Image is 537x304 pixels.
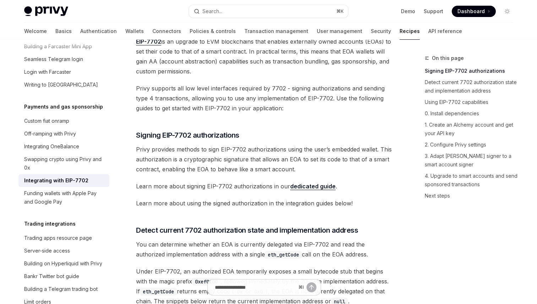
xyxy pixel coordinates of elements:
[136,83,392,113] span: Privy supports all low level interfaces required by 7702 - signing authorizations and sending typ...
[24,155,105,172] div: Swapping crypto using Privy and 0x
[18,187,109,208] a: Funding wallets with Apple Pay and Google Pay
[136,144,392,174] span: Privy provides methods to sign EIP-7702 authorizations using the user’s embedded wallet. This aut...
[24,68,71,76] div: Login with Farcaster
[24,103,103,111] h5: Payments and gas sponsorship
[136,130,239,140] span: Signing EIP-7702 authorizations
[136,38,161,45] a: EIP-7702
[24,189,105,206] div: Funding wallets with Apple Pay and Google Pay
[424,8,443,15] a: Support
[425,77,519,96] a: Detect current 7702 authorization state and implementation address
[425,65,519,77] a: Signing EIP-7702 authorizations
[425,150,519,170] a: 3. Adapt [PERSON_NAME] signer to a smart account signer
[307,282,316,292] button: Send message
[24,117,69,125] div: Custom fiat onramp
[244,23,308,40] a: Transaction management
[136,239,392,259] span: You can determine whether an EOA is currently delegated via EIP-7702 and read the authorized impl...
[457,8,485,15] span: Dashboard
[24,142,79,151] div: Integrating OneBalance
[24,285,98,293] div: Building a Telegram trading bot
[215,280,295,295] input: Ask a question...
[24,23,47,40] a: Welcome
[136,37,392,76] span: is an upgrade to EVM blockchains that enables externally owned accounts (EOAs) to set their code ...
[317,23,362,40] a: User management
[425,170,519,190] a: 4. Upgrade to smart accounts and send sponsored transactions
[125,23,144,40] a: Wallets
[18,127,109,140] a: Off-ramping with Privy
[18,140,109,153] a: Integrating OneBalance
[432,54,464,62] span: On this page
[18,283,109,295] a: Building a Telegram trading bot
[136,181,392,191] span: Learn more about signing EIP-7702 authorizations in our .
[24,220,76,228] h5: Trading integrations
[24,55,83,63] div: Seamless Telegram login
[265,251,302,259] code: eth_getCode
[425,139,519,150] a: 2. Configure Privy settings
[190,23,236,40] a: Policies & controls
[24,272,79,281] div: Bankr Twitter bot guide
[80,23,117,40] a: Authentication
[18,53,109,66] a: Seamless Telegram login
[425,108,519,119] a: 0. Install dependencies
[290,183,336,190] a: dedicated guide
[18,244,109,257] a: Server-side access
[336,9,344,14] span: ⌘ K
[136,198,392,208] span: Learn more about using the signed authorization in the integration guides below!
[452,6,496,17] a: Dashboard
[425,119,519,139] a: 1. Create an Alchemy account and get your API key
[428,23,462,40] a: API reference
[24,81,98,89] div: Writing to [GEOGRAPHIC_DATA]
[18,115,109,127] a: Custom fiat onramp
[18,66,109,78] a: Login with Farcaster
[425,96,519,108] a: Using EIP-7702 capabilities
[401,8,415,15] a: Demo
[24,234,92,242] div: Trading apps resource page
[18,153,109,174] a: Swapping crypto using Privy and 0x
[371,23,391,40] a: Security
[24,6,68,16] img: light logo
[152,23,181,40] a: Connectors
[501,6,513,17] button: Toggle dark mode
[18,270,109,283] a: Bankr Twitter bot guide
[136,225,358,235] span: Detect current 7702 authorization state and implementation address
[18,257,109,270] a: Building on Hyperliquid with Privy
[24,176,88,185] div: Integrating with EIP-7702
[24,247,70,255] div: Server-side access
[24,129,76,138] div: Off-ramping with Privy
[18,174,109,187] a: Integrating with EIP-7702
[400,23,420,40] a: Recipes
[18,232,109,244] a: Trading apps resource page
[425,190,519,201] a: Next steps
[18,78,109,91] a: Writing to [GEOGRAPHIC_DATA]
[189,5,348,18] button: Open search
[24,259,102,268] div: Building on Hyperliquid with Privy
[202,7,222,16] div: Search...
[55,23,72,40] a: Basics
